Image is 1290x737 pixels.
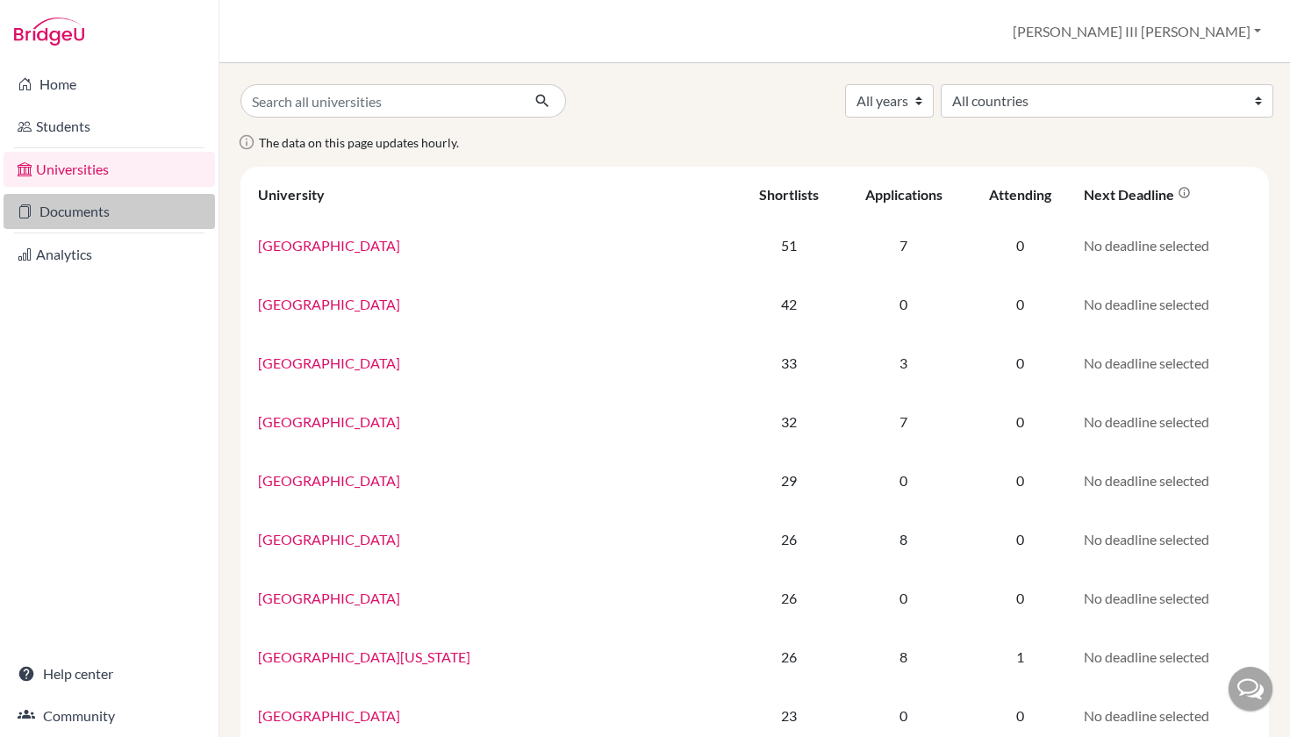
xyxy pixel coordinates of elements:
[14,18,84,46] img: Bridge-U
[989,186,1051,203] div: Attending
[258,531,400,547] a: [GEOGRAPHIC_DATA]
[966,627,1073,686] td: 1
[841,569,967,627] td: 0
[966,275,1073,333] td: 0
[841,510,967,569] td: 8
[4,194,215,229] a: Documents
[1084,648,1209,665] span: No deadline selected
[247,174,736,216] th: University
[841,392,967,451] td: 7
[4,152,215,187] a: Universities
[841,216,967,275] td: 7
[4,656,215,691] a: Help center
[736,627,840,686] td: 26
[736,392,840,451] td: 32
[258,413,400,430] a: [GEOGRAPHIC_DATA]
[1084,590,1209,606] span: No deadline selected
[736,275,840,333] td: 42
[1084,531,1209,547] span: No deadline selected
[258,648,470,665] a: [GEOGRAPHIC_DATA][US_STATE]
[258,472,400,489] a: [GEOGRAPHIC_DATA]
[4,109,215,144] a: Students
[258,707,400,724] a: [GEOGRAPHIC_DATA]
[258,237,400,254] a: [GEOGRAPHIC_DATA]
[736,569,840,627] td: 26
[258,354,400,371] a: [GEOGRAPHIC_DATA]
[40,12,76,28] span: Help
[4,698,215,733] a: Community
[759,186,819,203] div: Shortlists
[1084,472,1209,489] span: No deadline selected
[966,392,1073,451] td: 0
[865,186,942,203] div: Applications
[841,275,967,333] td: 0
[4,237,215,272] a: Analytics
[1084,186,1191,203] div: Next deadline
[1084,237,1209,254] span: No deadline selected
[258,590,400,606] a: [GEOGRAPHIC_DATA]
[259,135,459,150] span: The data on this page updates hourly.
[966,216,1073,275] td: 0
[966,451,1073,510] td: 0
[966,569,1073,627] td: 0
[258,296,400,312] a: [GEOGRAPHIC_DATA]
[240,84,520,118] input: Search all universities
[841,451,967,510] td: 0
[966,333,1073,392] td: 0
[736,333,840,392] td: 33
[966,510,1073,569] td: 0
[841,333,967,392] td: 3
[1084,296,1209,312] span: No deadline selected
[1084,413,1209,430] span: No deadline selected
[736,216,840,275] td: 51
[841,627,967,686] td: 8
[1084,707,1209,724] span: No deadline selected
[4,67,215,102] a: Home
[1005,15,1269,48] button: [PERSON_NAME] III [PERSON_NAME]
[736,510,840,569] td: 26
[1084,354,1209,371] span: No deadline selected
[736,451,840,510] td: 29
